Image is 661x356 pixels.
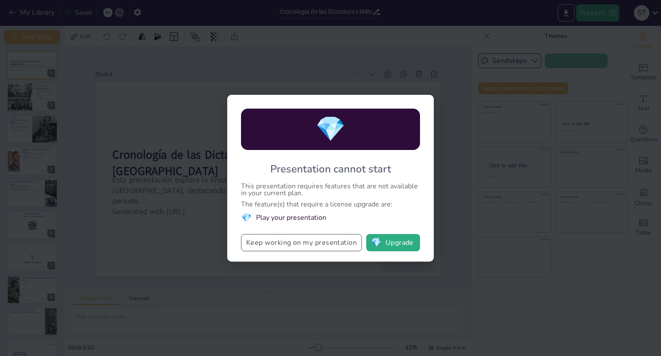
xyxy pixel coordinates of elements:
[241,234,362,251] button: Keep working on my presentation
[241,201,420,208] div: The feature(s) that require a license upgrade are:
[241,212,252,224] span: diamond
[241,183,420,197] div: This presentation requires features that are not available in your current plan.
[315,112,346,146] span: diamond
[270,162,391,176] div: Presentation cannot start
[241,212,420,224] li: Play your presentation
[371,238,382,247] span: diamond
[366,234,420,251] button: diamondUpgrade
